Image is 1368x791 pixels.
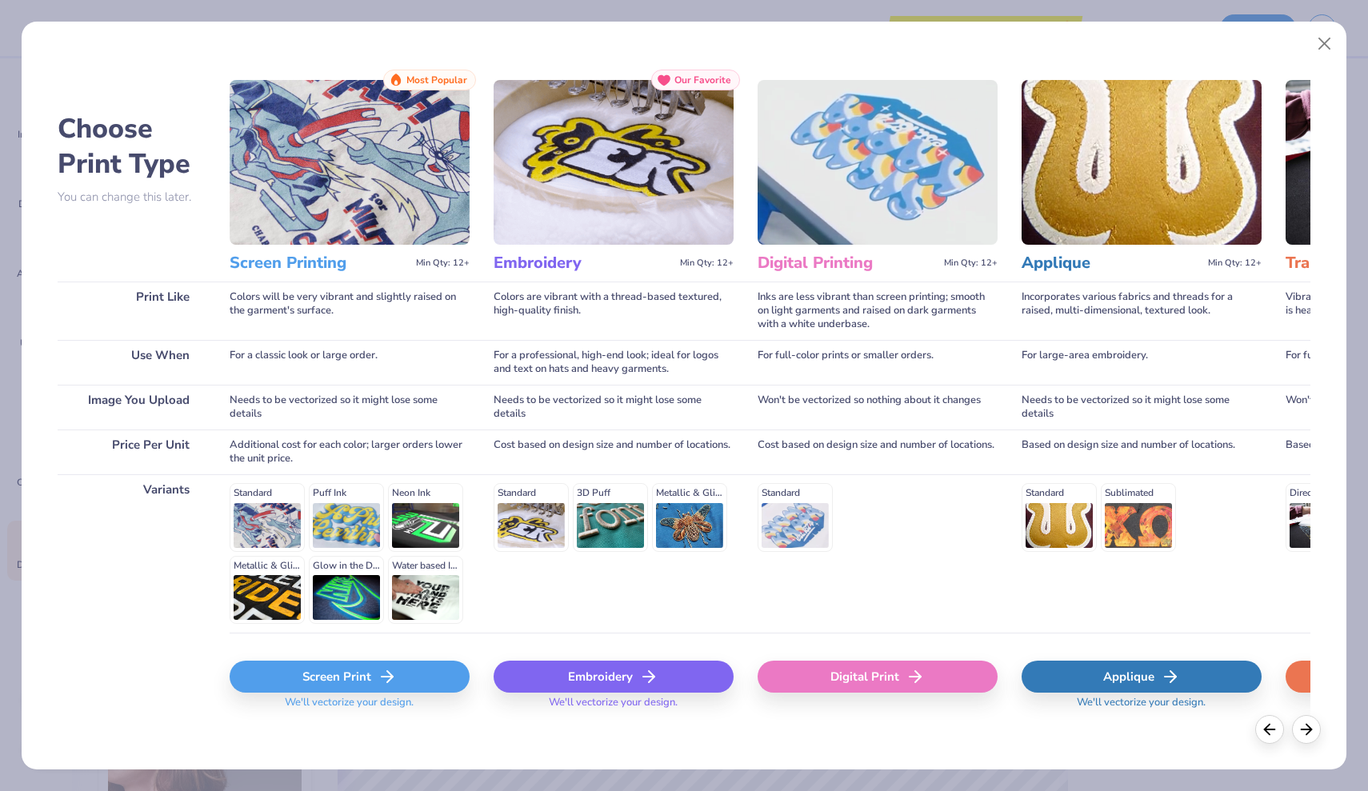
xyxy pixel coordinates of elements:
[230,429,470,474] div: Additional cost for each color; larger orders lower the unit price.
[58,111,206,182] h2: Choose Print Type
[758,340,998,385] div: For full-color prints or smaller orders.
[674,74,731,86] span: Our Favorite
[230,253,410,274] h3: Screen Printing
[58,340,206,385] div: Use When
[58,385,206,429] div: Image You Upload
[758,385,998,429] div: Won't be vectorized so nothing about it changes
[680,258,734,269] span: Min Qty: 12+
[230,80,470,245] img: Screen Printing
[758,282,998,340] div: Inks are less vibrant than screen printing; smooth on light garments and raised on dark garments ...
[1022,661,1262,693] div: Applique
[1022,429,1262,474] div: Based on design size and number of locations.
[758,429,998,474] div: Cost based on design size and number of locations.
[758,253,938,274] h3: Digital Printing
[494,282,734,340] div: Colors are vibrant with a thread-based textured, high-quality finish.
[1208,258,1262,269] span: Min Qty: 12+
[1070,696,1212,719] span: We'll vectorize your design.
[1310,29,1340,59] button: Close
[1022,385,1262,429] div: Needs to be vectorized so it might lose some details
[1022,80,1262,245] img: Applique
[406,74,467,86] span: Most Popular
[494,429,734,474] div: Cost based on design size and number of locations.
[58,190,206,204] p: You can change this later.
[494,661,734,693] div: Embroidery
[230,661,470,693] div: Screen Print
[230,282,470,340] div: Colors will be very vibrant and slightly raised on the garment's surface.
[494,253,674,274] h3: Embroidery
[542,696,684,719] span: We'll vectorize your design.
[758,661,998,693] div: Digital Print
[1022,253,1202,274] h3: Applique
[58,282,206,340] div: Print Like
[1022,340,1262,385] div: For large-area embroidery.
[494,340,734,385] div: For a professional, high-end look; ideal for logos and text on hats and heavy garments.
[758,80,998,245] img: Digital Printing
[230,385,470,429] div: Needs to be vectorized so it might lose some details
[494,80,734,245] img: Embroidery
[494,385,734,429] div: Needs to be vectorized so it might lose some details
[58,429,206,474] div: Price Per Unit
[230,340,470,385] div: For a classic look or large order.
[58,474,206,633] div: Variants
[944,258,998,269] span: Min Qty: 12+
[416,258,470,269] span: Min Qty: 12+
[1022,282,1262,340] div: Incorporates various fabrics and threads for a raised, multi-dimensional, textured look.
[278,696,420,719] span: We'll vectorize your design.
